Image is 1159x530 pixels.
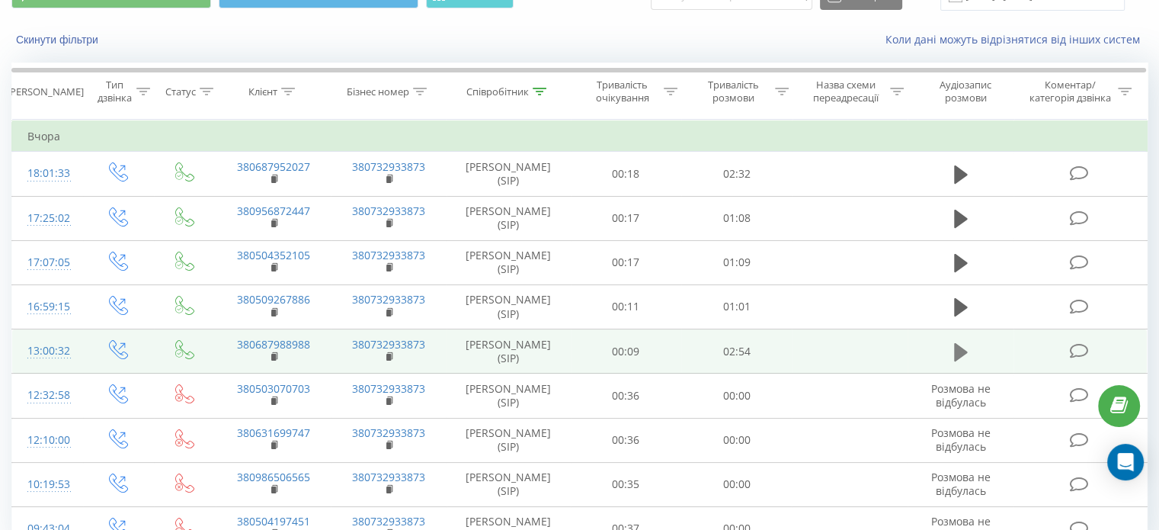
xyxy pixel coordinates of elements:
div: 17:25:02 [27,204,68,233]
a: 380631699747 [237,426,310,440]
td: [PERSON_NAME] (SIP) [447,329,571,374]
td: [PERSON_NAME] (SIP) [447,284,571,329]
a: 380732933873 [352,470,425,484]
div: Бізнес номер [347,85,409,98]
a: 380732933873 [352,426,425,440]
a: 380732933873 [352,204,425,218]
a: 380986506565 [237,470,310,484]
div: Тип дзвінка [96,79,132,104]
a: 380687952027 [237,159,310,174]
td: 02:54 [681,329,792,374]
div: Клієнт [248,85,277,98]
td: 00:17 [571,196,681,240]
div: 12:32:58 [27,381,68,410]
a: 380503070703 [237,381,310,396]
div: Назва схеми переадресації [806,79,886,104]
td: 01:01 [681,284,792,329]
div: Статус [165,85,196,98]
a: 380509267886 [237,292,310,307]
td: Вчора [12,121,1148,152]
div: 17:07:05 [27,248,68,278]
span: Розмова не відбулась [931,470,991,498]
div: Аудіозапис розмови [921,79,1010,104]
td: 02:32 [681,152,792,196]
div: Тривалість очікування [584,79,661,104]
div: [PERSON_NAME] [7,85,84,98]
a: 380732933873 [352,292,425,307]
button: Скинути фільтри [11,33,106,47]
a: 380687988988 [237,337,310,352]
div: 13:00:32 [27,336,68,366]
a: 380732933873 [352,159,425,174]
a: 380732933873 [352,337,425,352]
td: [PERSON_NAME] (SIP) [447,374,571,418]
a: 380732933873 [352,514,425,528]
td: 00:09 [571,329,681,374]
td: 01:09 [681,240,792,284]
span: Розмова не відбулась [931,426,991,454]
td: 00:17 [571,240,681,284]
div: 16:59:15 [27,292,68,322]
div: 10:19:53 [27,470,68,499]
td: [PERSON_NAME] (SIP) [447,152,571,196]
a: 380956872447 [237,204,310,218]
td: 00:36 [571,374,681,418]
td: [PERSON_NAME] (SIP) [447,462,571,506]
a: 380504197451 [237,514,310,528]
td: 00:35 [571,462,681,506]
td: 00:11 [571,284,681,329]
a: Коли дані можуть відрізнятися вiд інших систем [885,32,1148,47]
div: 12:10:00 [27,426,68,455]
td: 00:36 [571,418,681,462]
td: 00:00 [681,374,792,418]
div: Open Intercom Messenger [1107,444,1144,480]
td: 00:18 [571,152,681,196]
span: Розмова не відбулась [931,381,991,410]
td: [PERSON_NAME] (SIP) [447,240,571,284]
td: [PERSON_NAME] (SIP) [447,418,571,462]
div: 18:01:33 [27,159,68,188]
div: Співробітник [466,85,529,98]
td: 00:00 [681,418,792,462]
td: 00:00 [681,462,792,506]
a: 380504352105 [237,248,310,262]
a: 380732933873 [352,381,425,396]
td: [PERSON_NAME] (SIP) [447,196,571,240]
td: 01:08 [681,196,792,240]
a: 380732933873 [352,248,425,262]
div: Коментар/категорія дзвінка [1025,79,1114,104]
div: Тривалість розмови [695,79,771,104]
